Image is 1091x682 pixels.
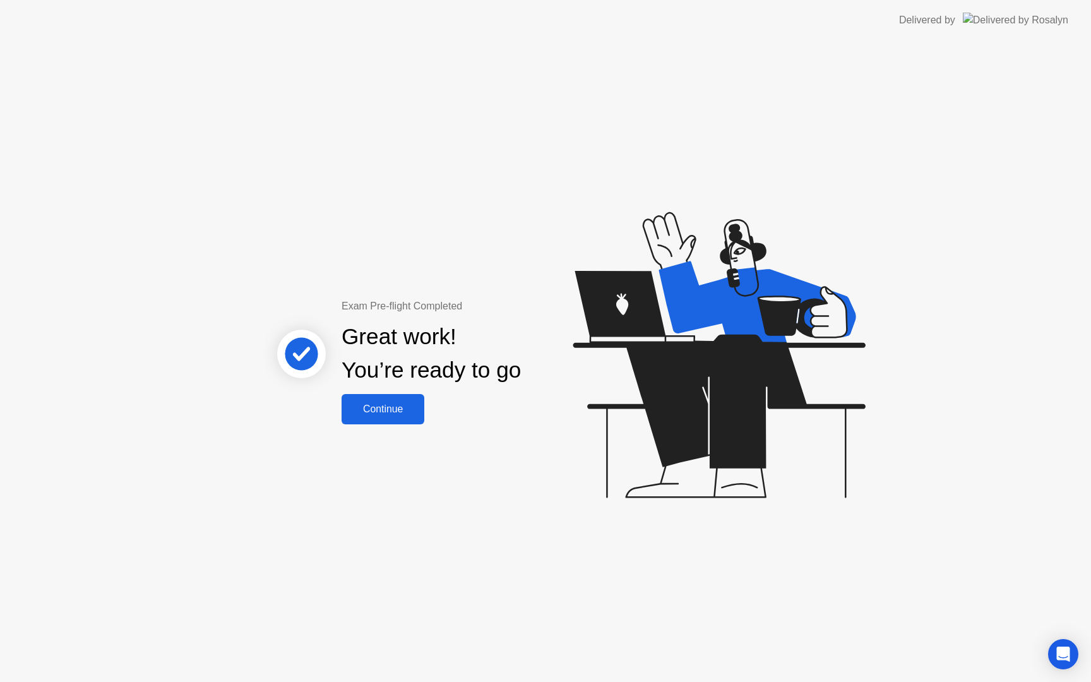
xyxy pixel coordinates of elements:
[1048,639,1078,669] div: Open Intercom Messenger
[342,394,424,424] button: Continue
[342,299,602,314] div: Exam Pre-flight Completed
[342,320,521,387] div: Great work! You’re ready to go
[963,13,1068,27] img: Delivered by Rosalyn
[345,404,420,415] div: Continue
[899,13,955,28] div: Delivered by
